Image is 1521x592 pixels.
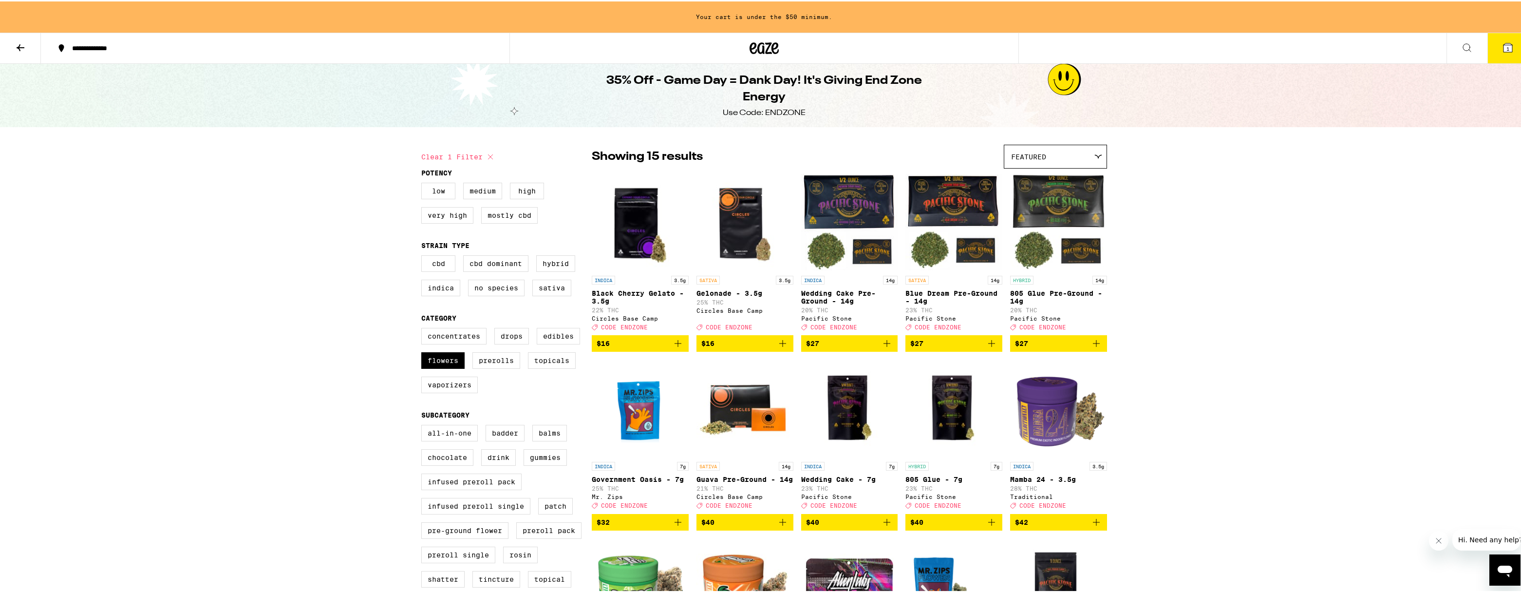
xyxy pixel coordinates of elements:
span: CODE ENDZONE [706,501,752,508]
a: Open page for Gelonade - 3.5g from Circles Base Camp [696,172,793,334]
p: 3.5g [671,274,689,283]
p: Mamba 24 - 3.5g [1010,474,1107,482]
button: Add to bag [696,334,793,350]
img: Pacific Stone - 805 Glue - 7g [905,358,1002,456]
img: Circles Base Camp - Guava Pre-Ground - 14g [696,358,793,456]
span: $40 [701,517,714,525]
span: $27 [806,338,819,346]
label: Indica [421,278,460,295]
img: Pacific Stone - Blue Dream Pre-Ground - 14g [905,172,1002,269]
iframe: Close message [1429,530,1448,549]
label: Preroll Single [421,545,495,562]
p: Showing 15 results [592,147,703,164]
p: 14g [1092,274,1107,283]
img: Mr. Zips - Government Oasis - 7g [592,358,689,456]
div: Pacific Stone [905,314,1002,320]
span: CODE ENDZONE [601,323,648,329]
button: Clear 1 filter [421,143,496,168]
p: 25% THC [696,298,793,304]
span: CODE ENDZONE [1019,501,1066,508]
span: 1 [1506,44,1509,50]
label: Hybrid [536,254,575,270]
p: Guava Pre-Ground - 14g [696,474,793,482]
img: Traditional - Mamba 24 - 3.5g [1010,358,1107,456]
p: INDICA [592,460,615,469]
p: Blue Dream Pre-Ground - 14g [905,288,1002,304]
p: HYBRID [905,460,929,469]
button: Add to bag [1010,513,1107,529]
label: Badder [486,423,525,440]
p: 25% THC [592,484,689,490]
p: Wedding Cake Pre-Ground - 14g [801,288,898,304]
img: Circles Base Camp - Black Cherry Gelato - 3.5g [592,172,689,269]
div: Use Code: ENDZONE [723,106,806,117]
span: CODE ENDZONE [915,323,961,329]
label: Sativa [532,278,571,295]
p: 3.5g [1089,460,1107,469]
label: Gummies [524,448,567,464]
a: Open page for Guava Pre-Ground - 14g from Circles Base Camp [696,358,793,512]
p: 20% THC [1010,306,1107,312]
legend: Strain Type [421,240,469,248]
a: Open page for Mamba 24 - 3.5g from Traditional [1010,358,1107,512]
p: Wedding Cake - 7g [801,474,898,482]
legend: Potency [421,168,452,175]
p: 805 Glue Pre-Ground - 14g [1010,288,1107,304]
p: 7g [991,460,1002,469]
label: Chocolate [421,448,473,464]
label: Infused Preroll Single [421,497,530,513]
span: CODE ENDZONE [915,501,961,508]
label: Balms [532,423,567,440]
label: Shatter [421,570,465,586]
label: Pre-ground Flower [421,521,508,537]
button: Add to bag [1010,334,1107,350]
span: $42 [1015,517,1028,525]
img: Pacific Stone - 805 Glue Pre-Ground - 14g [1010,172,1107,269]
label: Preroll Pack [516,521,582,537]
img: Pacific Stone - Wedding Cake Pre-Ground - 14g [801,172,898,269]
p: 805 Glue - 7g [905,474,1002,482]
p: 21% THC [696,484,793,490]
a: Open page for Wedding Cake Pre-Ground - 14g from Pacific Stone [801,172,898,334]
label: Topicals [528,351,576,367]
p: INDICA [592,274,615,283]
p: 23% THC [905,484,1002,490]
span: $40 [910,517,923,525]
span: $27 [1015,338,1028,346]
p: Government Oasis - 7g [592,474,689,482]
p: Gelonade - 3.5g [696,288,793,296]
span: Featured [1011,152,1046,159]
iframe: Message from company [1452,528,1521,549]
button: Add to bag [592,334,689,350]
label: CBD [421,254,455,270]
label: Rosin [503,545,538,562]
label: Topical [528,570,571,586]
button: Add to bag [592,513,689,529]
p: 23% THC [905,306,1002,312]
p: 22% THC [592,306,689,312]
button: Add to bag [801,513,898,529]
button: Add to bag [905,334,1002,350]
span: CODE ENDZONE [810,501,857,508]
span: CODE ENDZONE [810,323,857,329]
label: CBD Dominant [463,254,528,270]
p: 28% THC [1010,484,1107,490]
p: 23% THC [801,484,898,490]
h1: 35% Off - Game Day = Dank Day! It's Giving End Zone Energy [587,71,941,104]
span: $16 [597,338,610,346]
legend: Subcategory [421,410,469,418]
div: Pacific Stone [905,492,1002,498]
div: Pacific Stone [801,314,898,320]
a: Open page for 805 Glue Pre-Ground - 14g from Pacific Stone [1010,172,1107,334]
span: Hi. Need any help? [6,7,70,15]
span: CODE ENDZONE [1019,323,1066,329]
p: SATIVA [905,274,929,283]
div: Pacific Stone [1010,314,1107,320]
label: Infused Preroll Pack [421,472,522,489]
p: SATIVA [696,274,720,283]
label: Tincture [472,570,520,586]
div: Circles Base Camp [696,306,793,312]
label: Concentrates [421,326,487,343]
p: 3.5g [776,274,793,283]
p: 20% THC [801,306,898,312]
